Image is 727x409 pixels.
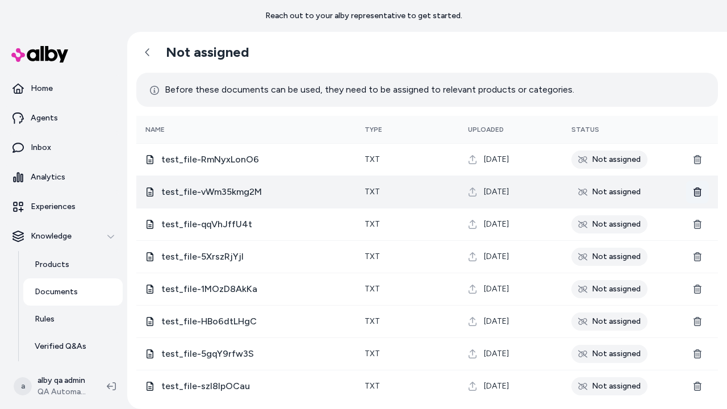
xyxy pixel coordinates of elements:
div: test_file-vWm35kmg2M.txt [145,185,346,199]
p: Rules [35,314,55,325]
button: aalby qa adminQA Automation 1 [7,368,98,404]
span: test_file-1MOzD8AkKa [161,282,346,296]
span: txt [365,155,380,164]
p: Inbox [31,142,51,153]
span: [DATE] [484,348,509,360]
span: Status [571,126,599,133]
a: Analytics [5,164,123,191]
p: Home [31,83,53,94]
span: [DATE] [484,316,509,327]
div: Not assigned [571,377,647,395]
span: Uploaded [468,126,504,133]
a: Home [5,75,123,102]
p: Products [35,259,69,270]
div: Not assigned [571,248,647,266]
span: a [14,377,32,395]
img: alby Logo [11,46,68,62]
p: Agents [31,112,58,124]
p: Knowledge [31,231,72,242]
span: test_file-5gqY9rfw3S [161,347,346,361]
div: Not assigned [571,215,647,233]
a: Experiences [5,193,123,220]
p: Verified Q&As [35,341,86,352]
h2: Not assigned [166,44,249,61]
div: Not assigned [571,280,647,298]
div: test_file-qqVhJffU4t.txt [145,218,346,231]
div: test_file-1MOzD8AkKa.txt [145,282,346,296]
p: alby qa admin [37,375,89,386]
span: test_file-RmNyxLonO6 [161,153,346,166]
a: Verified Q&As [23,333,123,360]
div: Not assigned [571,151,647,169]
p: Reach out to your alby representative to get started. [265,10,462,22]
span: test_file-HBo6dtLHgC [161,315,346,328]
div: test_file-5gqY9rfw3S.txt [145,347,346,361]
p: Analytics [31,172,65,183]
span: txt [365,252,380,261]
span: [DATE] [484,251,509,262]
div: Not assigned [571,183,647,201]
span: txt [365,187,380,197]
span: [DATE] [484,283,509,295]
p: Experiences [31,201,76,212]
div: test_file-5XrszRjYjI.txt [145,250,346,264]
a: Documents [23,278,123,306]
span: test_file-qqVhJffU4t [161,218,346,231]
span: [DATE] [484,186,509,198]
button: Knowledge [5,223,123,250]
a: Rules [23,306,123,333]
div: test_file-RmNyxLonO6.txt [145,153,346,166]
span: [DATE] [484,154,509,165]
span: txt [365,381,380,391]
p: Documents [35,286,78,298]
div: test_file-HBo6dtLHgC.txt [145,315,346,328]
span: txt [365,219,380,229]
span: test_file-szI8lpOCau [161,379,346,393]
a: Inbox [5,134,123,161]
span: txt [365,284,380,294]
span: txt [365,349,380,358]
div: Not assigned [571,345,647,363]
span: test_file-vWm35kmg2M [161,185,346,199]
span: txt [365,316,380,326]
div: Name [145,125,231,134]
span: [DATE] [484,219,509,230]
span: QA Automation 1 [37,386,89,398]
span: Type [365,126,382,133]
span: test_file-5XrszRjYjI [161,250,346,264]
span: [DATE] [484,381,509,392]
p: Before these documents can be used, they need to be assigned to relevant products or categories. [150,82,574,98]
div: test_file-szI8lpOCau.txt [145,379,346,393]
a: Agents [5,105,123,132]
a: Products [23,251,123,278]
div: Not assigned [571,312,647,331]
